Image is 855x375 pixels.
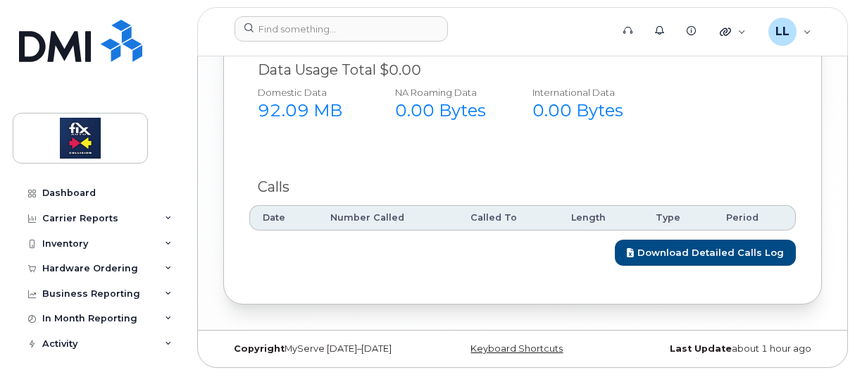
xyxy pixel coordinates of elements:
[775,23,790,40] span: LL
[258,99,364,123] div: 92.09 MB
[458,205,559,230] th: Called To
[615,240,796,266] a: Download Detailed Calls Log
[249,205,318,230] th: Date
[258,60,787,80] div: Data Usage Total $0.00
[470,343,563,354] a: Keyboard Shortcuts
[558,205,643,230] th: Length
[532,86,639,99] div: International Data
[395,99,501,123] div: 0.00 Bytes
[223,343,423,355] div: MyServe [DATE]–[DATE]
[759,18,821,46] div: Lembet Lepikult
[532,99,639,123] div: 0.00 Bytes
[643,205,713,230] th: Type
[713,205,796,230] th: Period
[258,86,364,99] div: Domestic Data
[670,343,732,354] strong: Last Update
[395,86,501,99] div: NA Roaming Data
[234,343,285,354] strong: Copyright
[318,205,458,230] th: Number Called
[235,16,448,42] input: Find something...
[258,177,787,197] div: Calls
[710,18,756,46] div: Quicklinks
[623,343,822,355] div: about 1 hour ago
